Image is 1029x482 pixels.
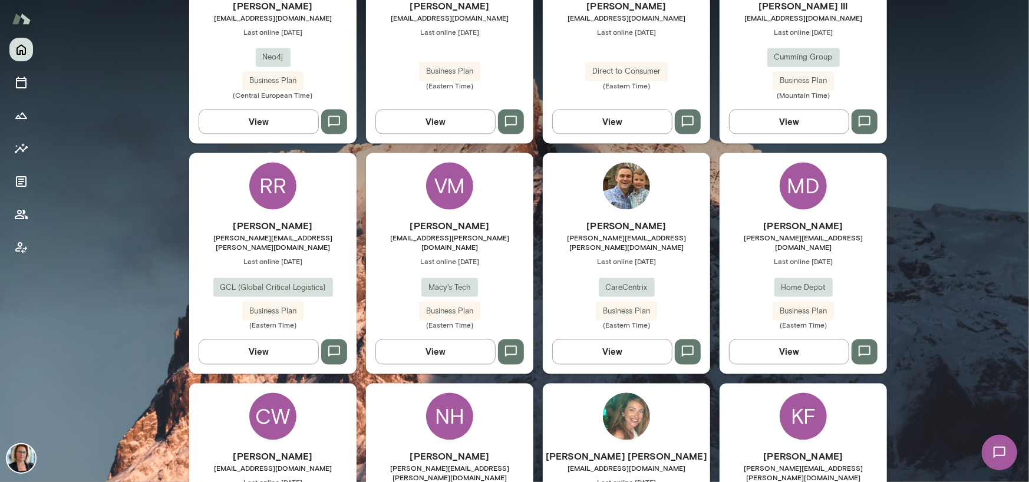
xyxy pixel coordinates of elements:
img: Courtney Cherry Ellis [603,393,650,440]
span: Business Plan [242,75,304,87]
img: Jennifer Alvarez [7,444,35,473]
span: Macy's Tech [421,282,478,294]
span: (Eastern Time) [543,81,710,91]
h6: [PERSON_NAME] [189,450,357,464]
span: Neo4j [256,52,291,64]
button: Home [9,38,33,61]
button: View [729,339,849,364]
span: [EMAIL_ADDRESS][DOMAIN_NAME] [720,13,887,22]
h6: [PERSON_NAME] [366,219,533,233]
h6: [PERSON_NAME] [720,450,887,464]
span: (Eastern Time) [720,321,887,330]
span: (Eastern Time) [366,321,533,330]
h6: [PERSON_NAME] [189,219,357,233]
img: Mento [12,8,31,30]
span: GCL (Global Critical Logistics) [213,282,333,294]
button: View [552,110,672,134]
span: Last online [DATE] [720,257,887,266]
span: Last online [DATE] [543,27,710,37]
span: Last online [DATE] [543,257,710,266]
span: [EMAIL_ADDRESS][PERSON_NAME][DOMAIN_NAME] [366,233,533,252]
button: Documents [9,170,33,193]
button: View [375,339,496,364]
span: Last online [DATE] [720,27,887,37]
span: Business Plan [596,306,657,318]
div: RR [249,163,296,210]
button: Sessions [9,71,33,94]
span: Business Plan [419,66,480,78]
div: CW [249,393,296,440]
span: Cumming Group [767,52,840,64]
span: [PERSON_NAME][EMAIL_ADDRESS][DOMAIN_NAME] [720,233,887,252]
div: KF [780,393,827,440]
span: Business Plan [773,75,834,87]
span: [PERSON_NAME][EMAIL_ADDRESS][PERSON_NAME][DOMAIN_NAME] [543,233,710,252]
span: Last online [DATE] [189,257,357,266]
span: [EMAIL_ADDRESS][DOMAIN_NAME] [189,13,357,22]
button: View [199,110,319,134]
div: NH [426,393,473,440]
button: View [199,339,319,364]
span: (Central European Time) [189,91,357,100]
span: Last online [DATE] [366,27,533,37]
h6: [PERSON_NAME] [PERSON_NAME] [543,450,710,464]
button: Client app [9,236,33,259]
span: [PERSON_NAME][EMAIL_ADDRESS][PERSON_NAME][DOMAIN_NAME] [189,233,357,252]
span: Business Plan [773,306,834,318]
img: Michael Ducharme [603,163,650,210]
h6: [PERSON_NAME] [543,219,710,233]
h6: [PERSON_NAME] [366,450,533,464]
div: MD [780,163,827,210]
span: (Eastern Time) [189,321,357,330]
span: [EMAIL_ADDRESS][DOMAIN_NAME] [543,13,710,22]
span: Home Depot [774,282,833,294]
button: View [729,110,849,134]
span: Last online [DATE] [189,27,357,37]
span: (Eastern Time) [543,321,710,330]
span: Last online [DATE] [366,257,533,266]
button: View [375,110,496,134]
button: Members [9,203,33,226]
button: Growth Plan [9,104,33,127]
span: CareCentrix [599,282,655,294]
span: [EMAIL_ADDRESS][DOMAIN_NAME] [543,464,710,473]
span: (Eastern Time) [366,81,533,91]
span: Business Plan [419,306,480,318]
span: [EMAIL_ADDRESS][DOMAIN_NAME] [189,464,357,473]
h6: [PERSON_NAME] [720,219,887,233]
button: Insights [9,137,33,160]
div: VM [426,163,473,210]
button: View [552,339,672,364]
span: Direct to Consumer [585,66,668,78]
span: (Mountain Time) [720,91,887,100]
span: [EMAIL_ADDRESS][DOMAIN_NAME] [366,13,533,22]
span: Business Plan [242,306,304,318]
